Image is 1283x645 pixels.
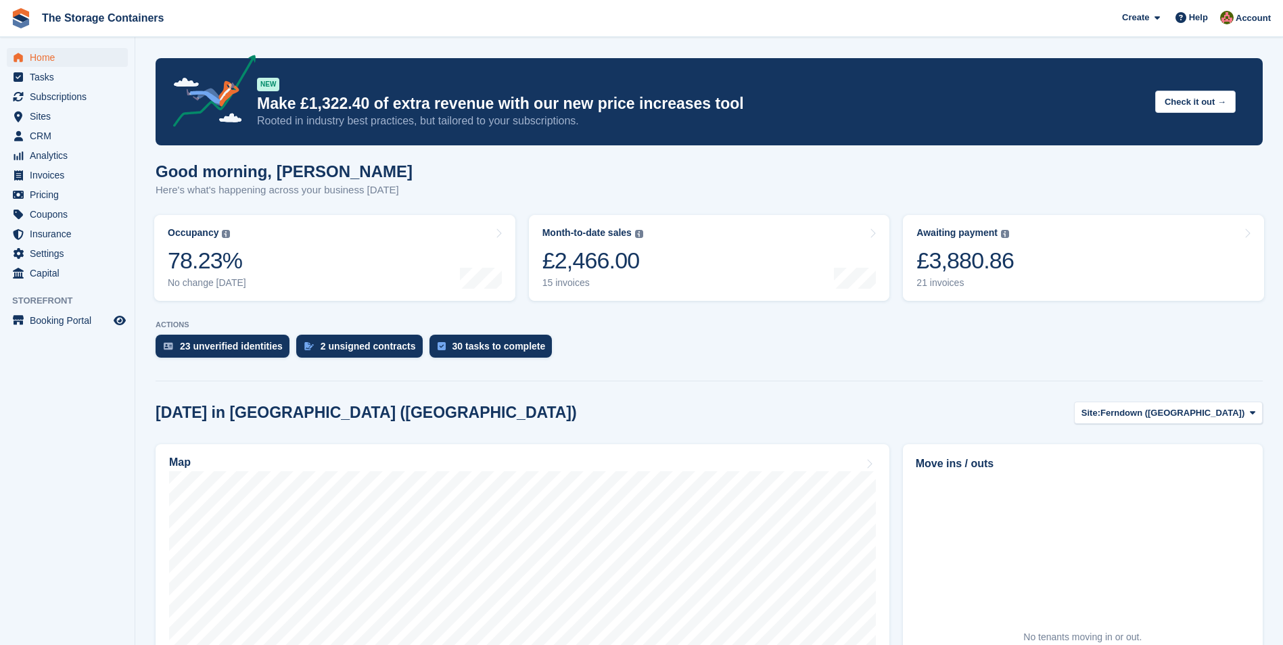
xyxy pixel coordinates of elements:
a: menu [7,205,128,224]
div: £3,880.86 [916,247,1014,274]
img: task-75834270c22a3079a89374b754ae025e5fb1db73e45f91037f5363f120a921f8.svg [438,342,446,350]
div: 21 invoices [916,277,1014,289]
h2: [DATE] in [GEOGRAPHIC_DATA] ([GEOGRAPHIC_DATA]) [156,404,577,422]
img: verify_identity-adf6edd0f0f0b5bbfe63781bf79b02c33cf7c696d77639b501bdc392416b5a36.svg [164,342,173,350]
a: menu [7,146,128,165]
a: Month-to-date sales £2,466.00 15 invoices [529,215,890,301]
div: £2,466.00 [542,247,643,274]
a: Occupancy 78.23% No change [DATE] [154,215,515,301]
span: Ferndown ([GEOGRAPHIC_DATA]) [1100,406,1244,420]
p: Rooted in industry best practices, but tailored to your subscriptions. [257,114,1144,128]
span: Sites [30,107,111,126]
span: Analytics [30,146,111,165]
a: menu [7,126,128,145]
span: Capital [30,264,111,283]
a: Preview store [112,312,128,329]
img: Kirsty Simpson [1220,11,1234,24]
a: menu [7,107,128,126]
img: icon-info-grey-7440780725fd019a000dd9b08b2336e03edf1995a4989e88bcd33f0948082b44.svg [635,230,643,238]
a: 30 tasks to complete [429,335,559,364]
a: 23 unverified identities [156,335,296,364]
h2: Move ins / outs [916,456,1250,472]
a: The Storage Containers [37,7,169,29]
span: Storefront [12,294,135,308]
div: No change [DATE] [168,277,246,289]
a: menu [7,166,128,185]
img: contract_signature_icon-13c848040528278c33f63329250d36e43548de30e8caae1d1a13099fd9432cc5.svg [304,342,314,350]
img: price-adjustments-announcement-icon-8257ccfd72463d97f412b2fc003d46551f7dbcb40ab6d574587a9cd5c0d94... [162,55,256,132]
span: Help [1189,11,1208,24]
div: 30 tasks to complete [452,341,546,352]
span: Settings [30,244,111,263]
div: 15 invoices [542,277,643,289]
a: menu [7,244,128,263]
img: icon-info-grey-7440780725fd019a000dd9b08b2336e03edf1995a4989e88bcd33f0948082b44.svg [222,230,230,238]
p: Here's what's happening across your business [DATE] [156,183,413,198]
span: Tasks [30,68,111,87]
span: Account [1236,11,1271,25]
span: Booking Portal [30,311,111,330]
span: Subscriptions [30,87,111,106]
h2: Map [169,456,191,469]
p: ACTIONS [156,320,1263,329]
span: Create [1122,11,1149,24]
p: Make £1,322.40 of extra revenue with our new price increases tool [257,94,1144,114]
h1: Good morning, [PERSON_NAME] [156,162,413,181]
a: menu [7,224,128,243]
a: menu [7,185,128,204]
a: 2 unsigned contracts [296,335,429,364]
a: menu [7,311,128,330]
a: menu [7,264,128,283]
a: Awaiting payment £3,880.86 21 invoices [903,215,1264,301]
span: Pricing [30,185,111,204]
a: menu [7,68,128,87]
img: icon-info-grey-7440780725fd019a000dd9b08b2336e03edf1995a4989e88bcd33f0948082b44.svg [1001,230,1009,238]
div: Awaiting payment [916,227,998,239]
div: NEW [257,78,279,91]
a: menu [7,48,128,67]
span: Insurance [30,224,111,243]
div: 78.23% [168,247,246,274]
button: Check it out → [1155,91,1236,113]
a: menu [7,87,128,106]
div: No tenants moving in or out. [1023,630,1142,644]
span: Site: [1081,406,1100,420]
div: Occupancy [168,227,218,239]
span: Coupons [30,205,111,224]
span: Home [30,48,111,67]
div: 23 unverified identities [180,341,283,352]
span: Invoices [30,166,111,185]
div: 2 unsigned contracts [321,341,416,352]
div: Month-to-date sales [542,227,632,239]
button: Site: Ferndown ([GEOGRAPHIC_DATA]) [1074,402,1263,424]
span: CRM [30,126,111,145]
img: stora-icon-8386f47178a22dfd0bd8f6a31ec36ba5ce8667c1dd55bd0f319d3a0aa187defe.svg [11,8,31,28]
